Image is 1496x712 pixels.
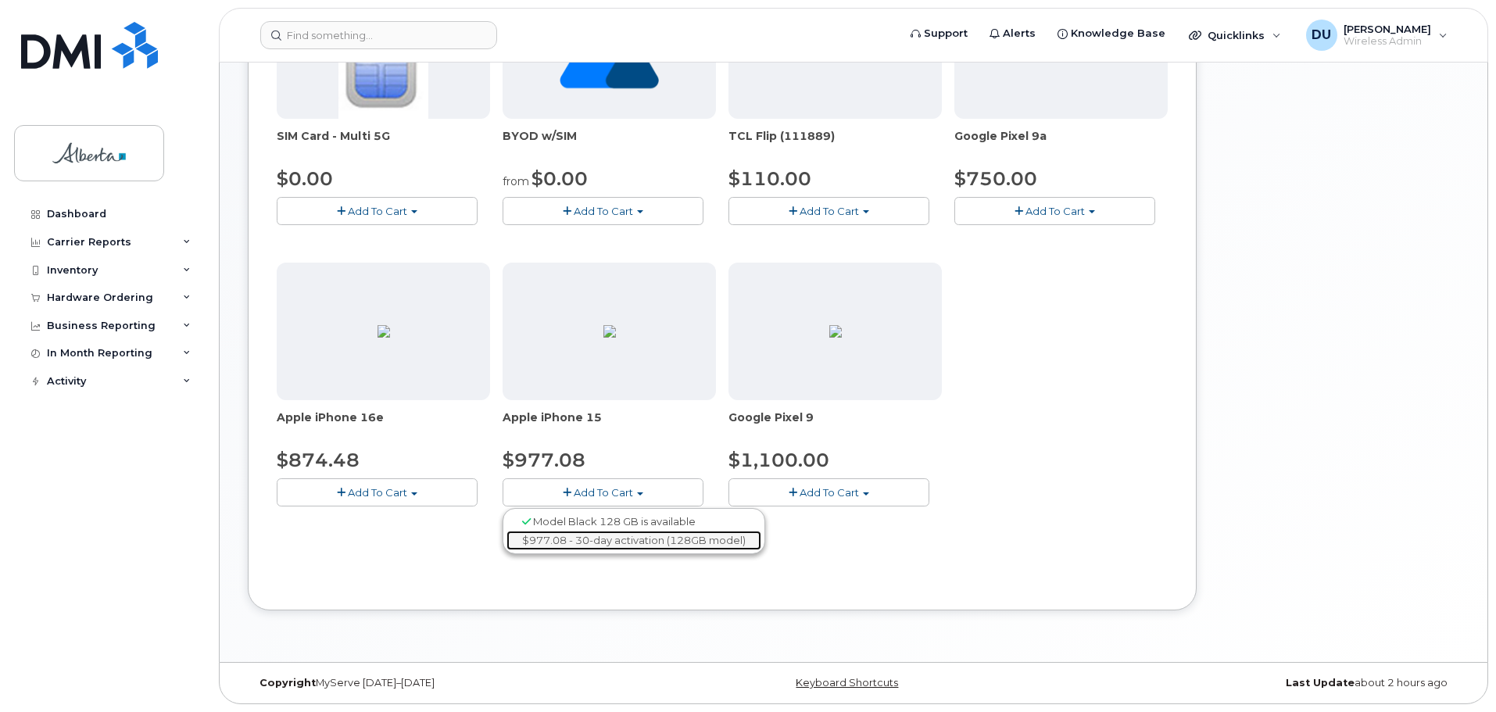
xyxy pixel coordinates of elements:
[728,167,811,190] span: $110.00
[1344,35,1431,48] span: Wireless Admin
[503,174,529,188] small: from
[574,205,633,217] span: Add To Cart
[1071,26,1165,41] span: Knowledge Base
[954,167,1037,190] span: $750.00
[800,486,859,499] span: Add To Cart
[506,531,761,550] a: $977.08 - 30-day activation (128GB model)
[1178,20,1292,51] div: Quicklinks
[533,515,696,528] span: Model Black 128 GB is available
[954,197,1155,224] button: Add To Cart
[1286,677,1355,689] strong: Last Update
[260,21,497,49] input: Find something...
[503,197,703,224] button: Add To Cart
[924,26,968,41] span: Support
[728,128,942,159] div: TCL Flip (111889)
[979,18,1047,49] a: Alerts
[348,486,407,499] span: Add To Cart
[603,325,616,338] img: 96FE4D95-2934-46F2-B57A-6FE1B9896579.png
[348,205,407,217] span: Add To Cart
[531,167,588,190] span: $0.00
[900,18,979,49] a: Support
[728,478,929,506] button: Add To Cart
[1312,26,1331,45] span: DU
[1025,205,1085,217] span: Add To Cart
[574,486,633,499] span: Add To Cart
[248,677,652,689] div: MyServe [DATE]–[DATE]
[277,410,490,441] div: Apple iPhone 16e
[728,449,829,471] span: $1,100.00
[277,449,360,471] span: $874.48
[277,478,478,506] button: Add To Cart
[1295,20,1458,51] div: Dorothy Unruh
[503,128,716,159] div: BYOD w/SIM
[796,677,898,689] a: Keyboard Shortcuts
[1055,677,1459,689] div: about 2 hours ago
[1208,29,1265,41] span: Quicklinks
[954,128,1168,159] div: Google Pixel 9a
[277,167,333,190] span: $0.00
[728,197,929,224] button: Add To Cart
[1003,26,1036,41] span: Alerts
[800,205,859,217] span: Add To Cart
[277,197,478,224] button: Add To Cart
[1344,23,1431,35] span: [PERSON_NAME]
[728,410,942,441] div: Google Pixel 9
[277,128,490,159] div: SIM Card - Multi 5G
[503,449,585,471] span: $977.08
[259,677,316,689] strong: Copyright
[503,410,716,441] div: Apple iPhone 15
[1047,18,1176,49] a: Knowledge Base
[829,325,842,338] img: 19E98D24-4FE0-463D-A6C8-45919DAD109D.png
[378,325,390,338] img: BB80DA02-9C0E-4782-AB1B-B1D93CAC2204.png
[503,478,703,506] button: Add To Cart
